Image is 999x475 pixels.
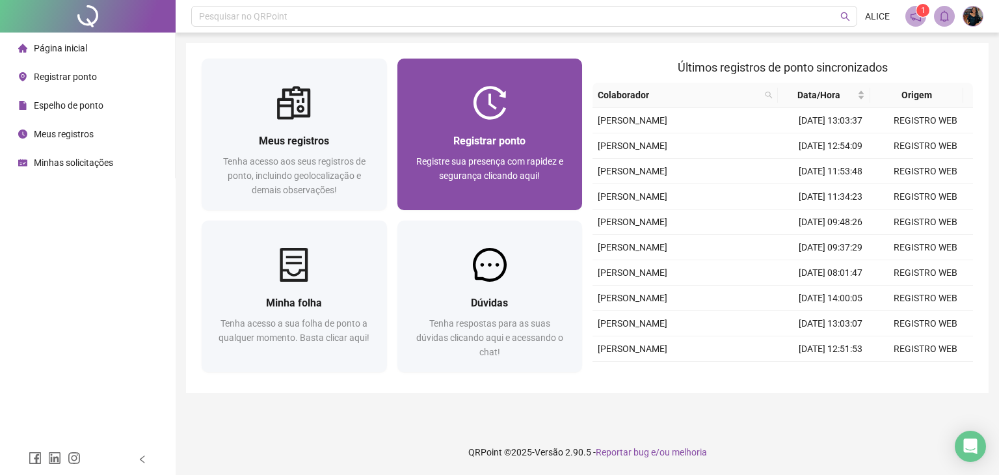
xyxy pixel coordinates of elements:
span: [PERSON_NAME] [598,191,667,202]
td: REGISTRO WEB [878,133,973,159]
td: [DATE] 11:54:09 [783,362,878,387]
td: [DATE] 09:37:29 [783,235,878,260]
span: [PERSON_NAME] [598,242,667,252]
span: Meus registros [259,135,329,147]
span: Página inicial [34,43,87,53]
span: schedule [18,158,27,167]
td: [DATE] 12:54:09 [783,133,878,159]
th: Origem [870,83,963,108]
td: [DATE] 12:51:53 [783,336,878,362]
span: [PERSON_NAME] [598,293,667,303]
span: Tenha acesso a sua folha de ponto a qualquer momento. Basta clicar aqui! [219,318,369,343]
span: instagram [68,452,81,465]
span: 1 [921,6,926,15]
td: REGISTRO WEB [878,108,973,133]
span: Data/Hora [783,88,855,102]
span: [PERSON_NAME] [598,318,667,329]
div: Open Intercom Messenger [955,431,986,462]
td: REGISTRO WEB [878,184,973,210]
span: search [762,85,775,105]
span: Meus registros [34,129,94,139]
span: Espelho de ponto [34,100,103,111]
span: Minhas solicitações [34,157,113,168]
span: linkedin [48,452,61,465]
td: REGISTRO WEB [878,235,973,260]
span: left [138,455,147,464]
td: REGISTRO WEB [878,286,973,311]
span: [PERSON_NAME] [598,267,667,278]
a: Minha folhaTenha acesso a sua folha de ponto a qualquer momento. Basta clicar aqui! [202,221,387,372]
span: Registre sua presença com rapidez e segurança clicando aqui! [416,156,563,181]
td: REGISTRO WEB [878,159,973,184]
span: Minha folha [266,297,322,309]
footer: QRPoint © 2025 - 2.90.5 - [176,429,999,475]
td: REGISTRO WEB [878,311,973,336]
td: [DATE] 08:01:47 [783,260,878,286]
a: DúvidasTenha respostas para as suas dúvidas clicando aqui e acessando o chat! [397,221,583,372]
span: Tenha respostas para as suas dúvidas clicando aqui e acessando o chat! [416,318,563,357]
span: Registrar ponto [34,72,97,82]
span: Tenha acesso aos seus registros de ponto, incluindo geolocalização e demais observações! [223,156,366,195]
td: REGISTRO WEB [878,210,973,235]
td: [DATE] 11:34:23 [783,184,878,210]
td: [DATE] 13:03:07 [783,311,878,336]
span: [PERSON_NAME] [598,344,667,354]
span: Colaborador [598,88,760,102]
span: ALICE [865,9,890,23]
span: environment [18,72,27,81]
span: search [765,91,773,99]
a: Registrar pontoRegistre sua presença com rapidez e segurança clicando aqui! [397,59,583,210]
span: Dúvidas [471,297,508,309]
td: [DATE] 14:00:05 [783,286,878,311]
span: clock-circle [18,129,27,139]
span: Reportar bug e/ou melhoria [596,447,707,457]
span: [PERSON_NAME] [598,115,667,126]
span: [PERSON_NAME] [598,217,667,227]
span: notification [910,10,922,22]
img: 78791 [963,7,983,26]
span: Versão [535,447,563,457]
th: Data/Hora [778,83,870,108]
span: [PERSON_NAME] [598,141,667,151]
td: [DATE] 13:03:37 [783,108,878,133]
span: [PERSON_NAME] [598,166,667,176]
span: facebook [29,452,42,465]
td: REGISTRO WEB [878,362,973,387]
span: file [18,101,27,110]
td: [DATE] 11:53:48 [783,159,878,184]
span: Registrar ponto [453,135,526,147]
td: REGISTRO WEB [878,336,973,362]
span: Últimos registros de ponto sincronizados [678,61,888,74]
span: home [18,44,27,53]
sup: 1 [916,4,929,17]
span: bell [939,10,950,22]
td: REGISTRO WEB [878,260,973,286]
td: [DATE] 09:48:26 [783,210,878,235]
span: search [840,12,850,21]
a: Meus registrosTenha acesso aos seus registros de ponto, incluindo geolocalização e demais observa... [202,59,387,210]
